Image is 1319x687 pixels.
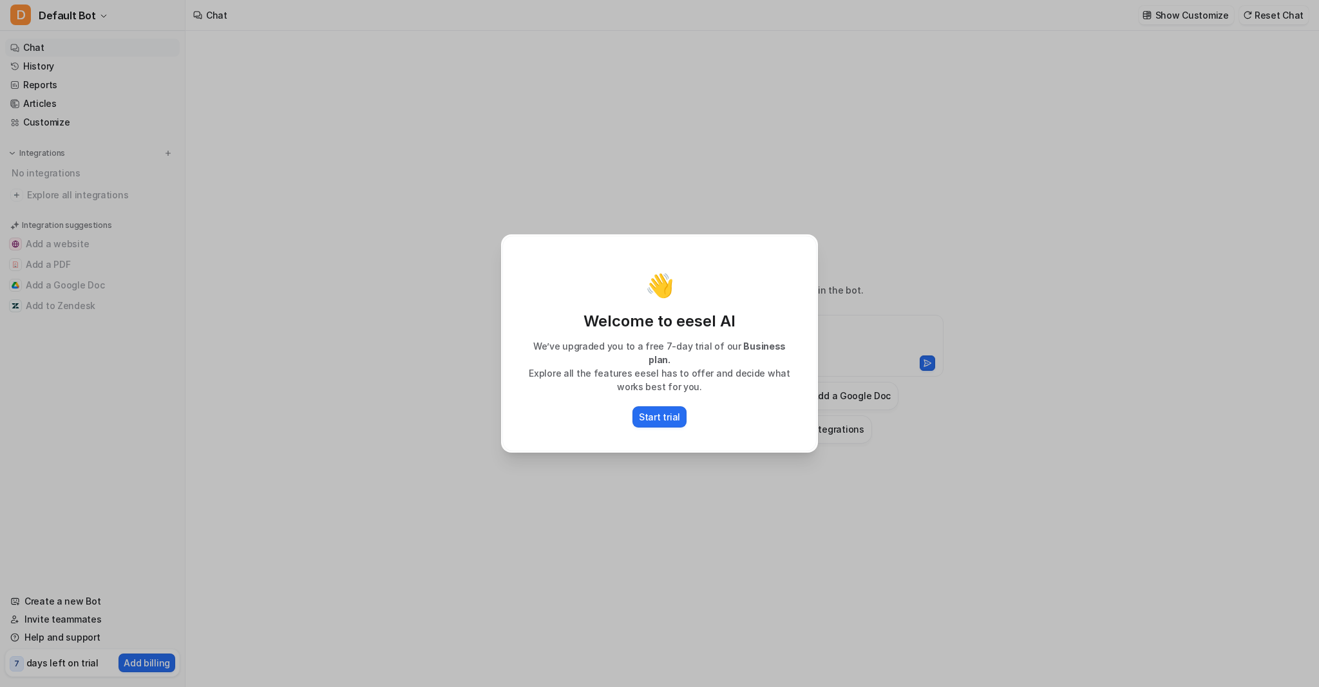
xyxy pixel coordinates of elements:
p: We’ve upgraded you to a free 7-day trial of our [516,339,803,366]
p: Explore all the features eesel has to offer and decide what works best for you. [516,366,803,393]
p: Start trial [639,410,680,424]
p: 👋 [645,272,674,298]
p: Welcome to eesel AI [516,311,803,332]
button: Start trial [632,406,687,428]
